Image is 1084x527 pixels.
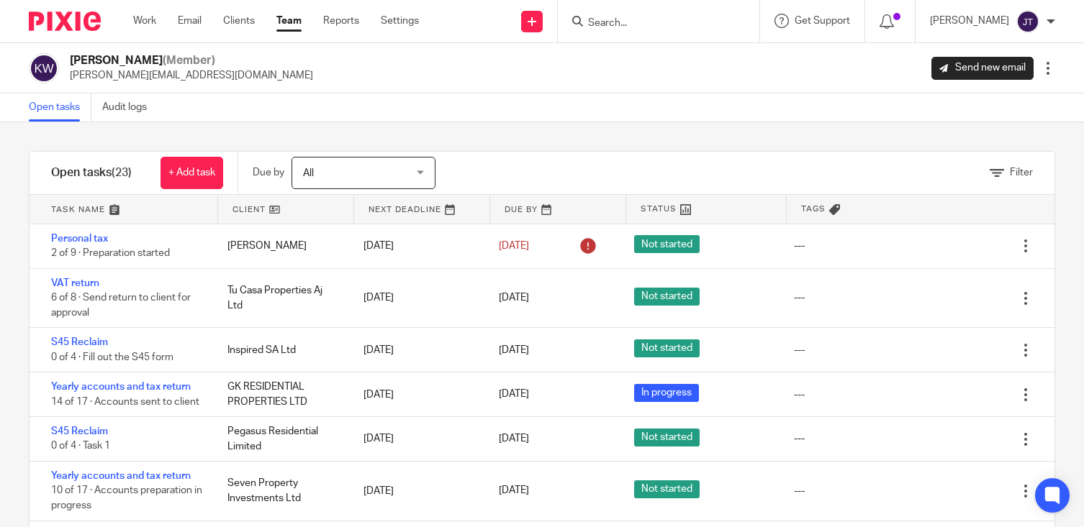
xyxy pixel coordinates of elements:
h1: Open tasks [51,165,132,180]
p: Due by [253,165,284,180]
span: Not started [634,339,700,357]
a: S45 Reclaim [51,426,108,436]
a: Send new email [931,57,1034,80]
span: (23) [112,167,132,178]
img: Pixie [29,12,101,31]
p: [PERSON_NAME] [930,14,1009,28]
a: Audit logs [102,93,158,122]
a: Email [178,14,202,28]
div: Seven Property Investments Ltd [213,469,348,513]
div: [DATE] [349,232,484,260]
span: [DATE] [499,241,529,251]
a: VAT return [51,278,99,288]
span: 2 of 9 · Preparation started [51,249,170,259]
img: svg%3E [1016,10,1039,33]
a: Reports [323,14,359,28]
div: --- [794,484,805,498]
span: [DATE] [499,293,529,303]
span: 14 of 17 · Accounts sent to client [51,397,199,407]
div: [PERSON_NAME] [213,232,348,260]
a: Yearly accounts and tax return [51,471,191,481]
div: [DATE] [349,283,484,312]
a: Clients [223,14,255,28]
span: (Member) [163,55,215,66]
a: Work [133,14,156,28]
span: Not started [634,429,700,446]
div: --- [794,290,805,305]
div: --- [794,388,805,402]
div: --- [794,343,805,357]
span: 0 of 4 · Fill out the S45 form [51,352,173,362]
span: Filter [1010,168,1033,178]
span: [DATE] [499,345,529,355]
span: All [303,168,314,178]
a: Open tasks [29,93,91,122]
a: S45 Reclaim [51,337,108,347]
span: [DATE] [499,486,529,496]
span: 6 of 8 · Send return to client for approval [51,293,191,318]
img: svg%3E [29,53,59,83]
div: GK RESIDENTIAL PROPERTIES LTD [213,372,348,416]
span: Not started [634,288,700,306]
a: + Add task [161,157,223,189]
a: Yearly accounts and tax return [51,382,191,392]
p: [PERSON_NAME][EMAIL_ADDRESS][DOMAIN_NAME] [70,68,313,83]
span: Status [641,203,677,215]
div: [DATE] [349,380,484,409]
div: [DATE] [349,477,484,505]
span: 0 of 4 · Task 1 [51,441,110,452]
div: Tu Casa Properties Aj Ltd [213,276,348,320]
span: Not started [634,235,700,253]
div: Inspired SA Ltd [213,336,348,365]
div: [DATE] [349,424,484,453]
span: [DATE] [499,434,529,444]
span: Not started [634,480,700,498]
div: --- [794,431,805,446]
div: Pegasus Residential Limited [213,417,348,461]
span: Get Support [795,16,850,26]
a: Settings [381,14,419,28]
div: --- [794,239,805,253]
a: Team [276,14,302,28]
div: [DATE] [349,336,484,365]
h2: [PERSON_NAME] [70,53,313,68]
span: Tags [801,203,826,215]
a: Personal tax [51,234,108,244]
span: In progress [634,384,699,402]
span: 10 of 17 · Accounts preparation in progress [51,486,202,511]
input: Search [587,17,716,30]
span: [DATE] [499,390,529,400]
